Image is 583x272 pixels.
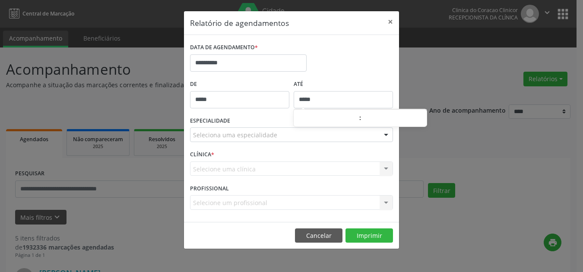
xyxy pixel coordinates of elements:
label: De [190,78,289,91]
span: : [359,109,361,127]
input: Minute [361,110,427,127]
label: DATA DE AGENDAMENTO [190,41,258,54]
label: ATÉ [294,78,393,91]
input: Hour [294,110,359,127]
label: CLÍNICA [190,148,214,161]
button: Close [382,11,399,32]
button: Imprimir [345,228,393,243]
label: ESPECIALIDADE [190,114,230,128]
button: Cancelar [295,228,342,243]
h5: Relatório de agendamentos [190,17,289,28]
label: PROFISSIONAL [190,182,229,195]
span: Seleciona uma especialidade [193,130,277,139]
